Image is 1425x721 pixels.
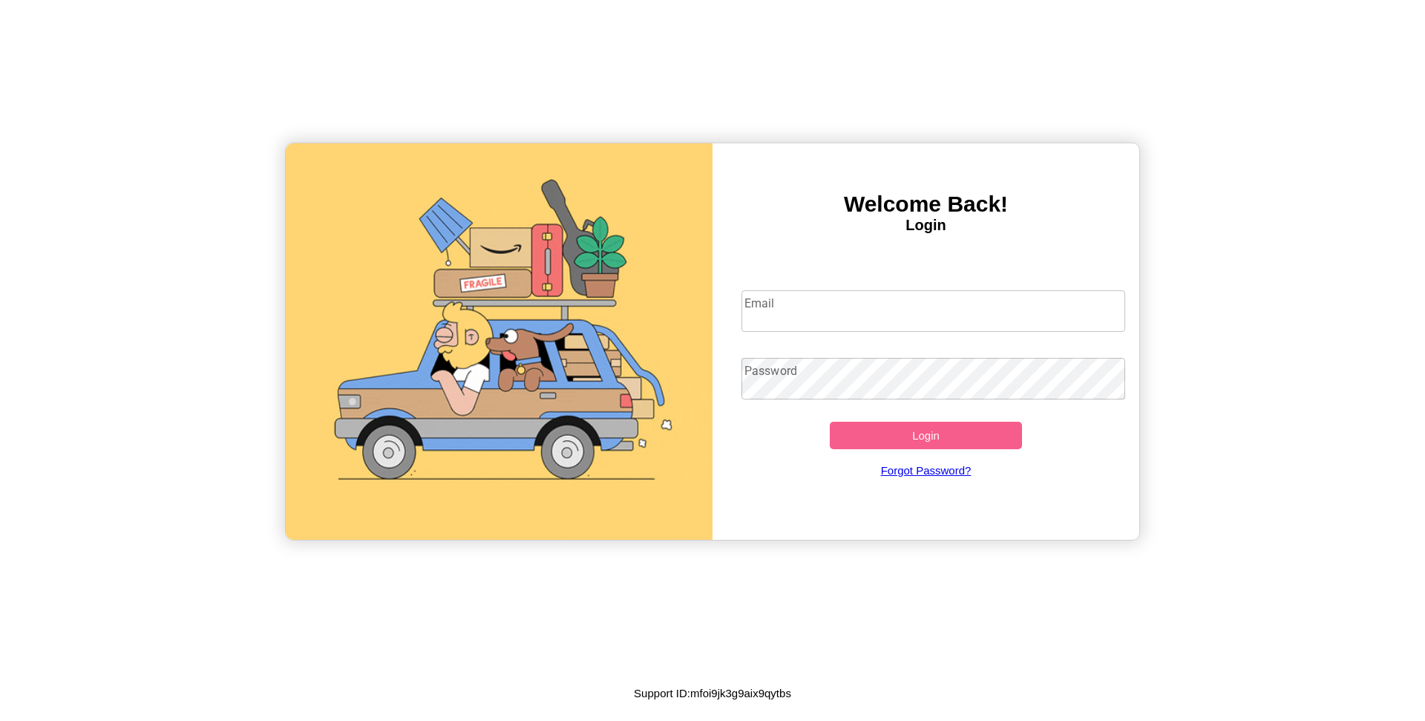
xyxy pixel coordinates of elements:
a: Forgot Password? [734,449,1118,492]
h3: Welcome Back! [712,192,1139,217]
p: Support ID: mfoi9jk3g9aix9qytbs [634,683,791,703]
h4: Login [712,217,1139,234]
img: gif [286,143,712,540]
button: Login [830,422,1022,449]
